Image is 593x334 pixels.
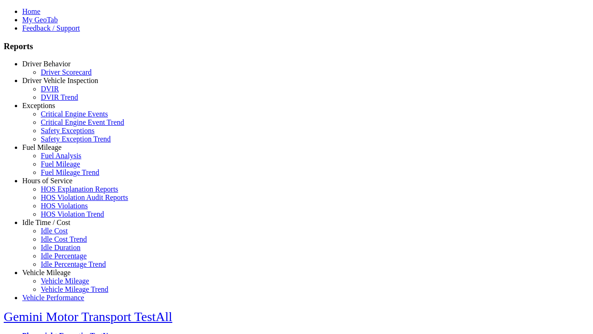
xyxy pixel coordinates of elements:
[41,260,106,268] a: Idle Percentage Trend
[22,218,70,226] a: Idle Time / Cost
[22,294,84,302] a: Vehicle Performance
[22,143,62,151] a: Fuel Mileage
[22,77,98,84] a: Driver Vehicle Inspection
[41,118,124,126] a: Critical Engine Event Trend
[41,93,78,101] a: DVIR Trend
[41,227,68,235] a: Idle Cost
[41,160,80,168] a: Fuel Mileage
[41,127,95,135] a: Safety Exceptions
[41,68,92,76] a: Driver Scorecard
[4,41,589,51] h3: Reports
[41,210,104,218] a: HOS Violation Trend
[22,24,80,32] a: Feedback / Support
[41,152,82,160] a: Fuel Analysis
[22,269,70,276] a: Vehicle Mileage
[22,102,55,109] a: Exceptions
[41,185,118,193] a: HOS Explanation Reports
[22,7,40,15] a: Home
[41,202,88,210] a: HOS Violations
[41,244,81,251] a: Idle Duration
[41,285,108,293] a: Vehicle Mileage Trend
[41,277,89,285] a: Vehicle Mileage
[41,110,108,118] a: Critical Engine Events
[4,309,172,324] a: Gemini Motor Transport TestAll
[41,85,59,93] a: DVIR
[41,135,111,143] a: Safety Exception Trend
[41,168,99,176] a: Fuel Mileage Trend
[41,252,87,260] a: Idle Percentage
[22,60,70,68] a: Driver Behavior
[41,193,128,201] a: HOS Violation Audit Reports
[22,16,58,24] a: My GeoTab
[41,235,87,243] a: Idle Cost Trend
[22,177,72,185] a: Hours of Service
